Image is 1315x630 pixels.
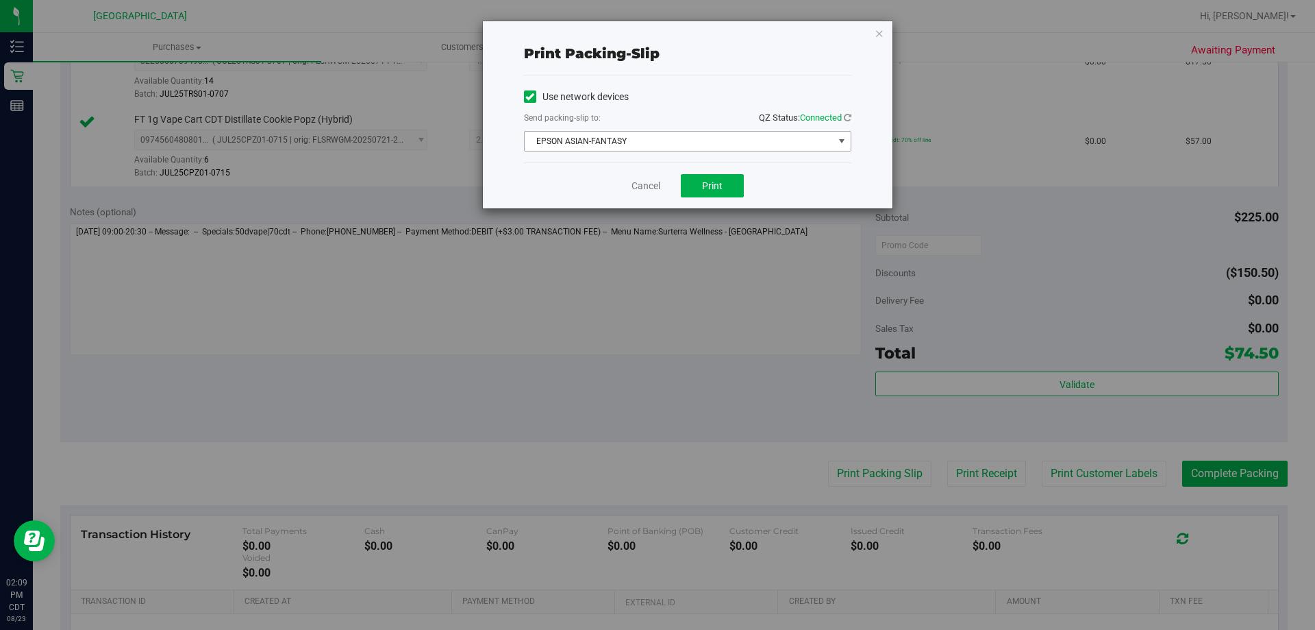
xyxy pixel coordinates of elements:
[702,180,723,191] span: Print
[524,90,629,104] label: Use network devices
[524,45,660,62] span: Print packing-slip
[759,112,851,123] span: QZ Status:
[800,112,842,123] span: Connected
[524,112,601,124] label: Send packing-slip to:
[14,520,55,561] iframe: Resource center
[833,132,850,151] span: select
[525,132,834,151] span: EPSON ASIAN-FANTASY
[631,179,660,193] a: Cancel
[681,174,744,197] button: Print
